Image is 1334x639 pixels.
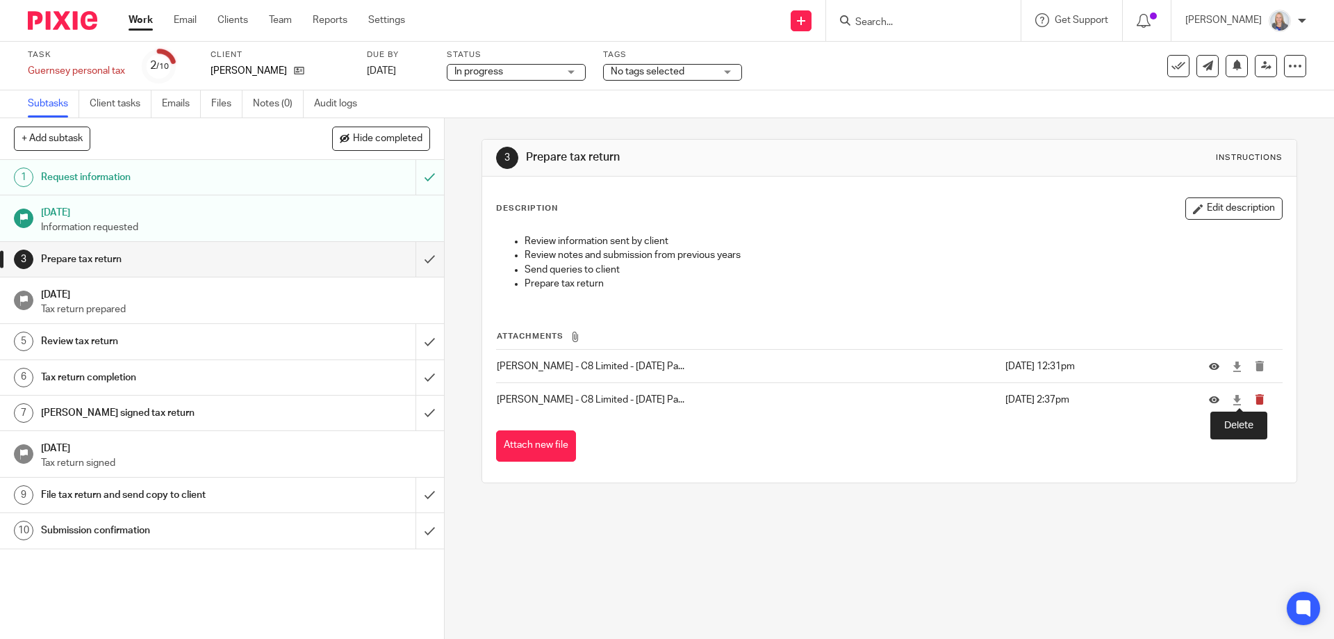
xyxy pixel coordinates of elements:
[211,64,287,78] p: [PERSON_NAME]
[1005,393,1188,407] p: [DATE] 2:37pm
[41,284,430,302] h1: [DATE]
[496,147,518,169] div: 3
[496,430,576,462] button: Attach new file
[525,248,1281,262] p: Review notes and submission from previous years
[41,403,281,423] h1: [PERSON_NAME] signed tax return
[41,220,430,234] p: Information requested
[90,90,151,118] a: Client tasks
[28,11,97,30] img: Pixie
[41,485,281,505] h1: File tax return and send copy to client
[1185,13,1262,27] p: [PERSON_NAME]
[41,249,281,270] h1: Prepare tax return
[14,127,90,150] button: + Add subtask
[854,17,979,29] input: Search
[269,13,292,27] a: Team
[1216,152,1283,163] div: Instructions
[162,90,201,118] a: Emails
[41,331,281,352] h1: Review tax return
[447,49,586,60] label: Status
[1055,15,1108,25] span: Get Support
[41,167,281,188] h1: Request information
[368,13,405,27] a: Settings
[1269,10,1291,32] img: Debbie%20Noon%20Professional%20Photo.jpg
[497,359,998,373] p: [PERSON_NAME] - C8 Limited - [DATE] Pa...
[454,67,503,76] span: In progress
[525,263,1281,277] p: Send queries to client
[14,250,33,269] div: 3
[314,90,368,118] a: Audit logs
[41,202,430,220] h1: [DATE]
[28,64,125,78] div: Guernsey personal tax
[367,49,429,60] label: Due by
[211,49,349,60] label: Client
[497,393,998,407] p: [PERSON_NAME] - C8 Limited - [DATE] Pa...
[603,49,742,60] label: Tags
[497,332,563,340] span: Attachments
[332,127,430,150] button: Hide completed
[253,90,304,118] a: Notes (0)
[14,485,33,505] div: 9
[150,58,169,74] div: 2
[313,13,347,27] a: Reports
[14,368,33,387] div: 6
[1232,393,1242,407] a: Download
[41,520,281,541] h1: Submission confirmation
[41,438,430,455] h1: [DATE]
[367,66,396,76] span: [DATE]
[1005,359,1188,373] p: [DATE] 12:31pm
[41,367,281,388] h1: Tax return completion
[1185,197,1283,220] button: Edit description
[41,456,430,470] p: Tax return signed
[41,302,430,316] p: Tax return prepared
[211,90,242,118] a: Files
[28,90,79,118] a: Subtasks
[525,277,1281,291] p: Prepare tax return
[353,134,422,145] span: Hide completed
[129,13,153,27] a: Work
[156,63,169,70] small: /10
[525,234,1281,248] p: Review information sent by client
[28,49,125,60] label: Task
[217,13,248,27] a: Clients
[14,168,33,187] div: 1
[611,67,684,76] span: No tags selected
[174,13,197,27] a: Email
[14,332,33,351] div: 5
[526,150,919,165] h1: Prepare tax return
[14,521,33,540] div: 10
[14,403,33,423] div: 7
[496,203,558,214] p: Description
[1232,359,1242,373] a: Download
